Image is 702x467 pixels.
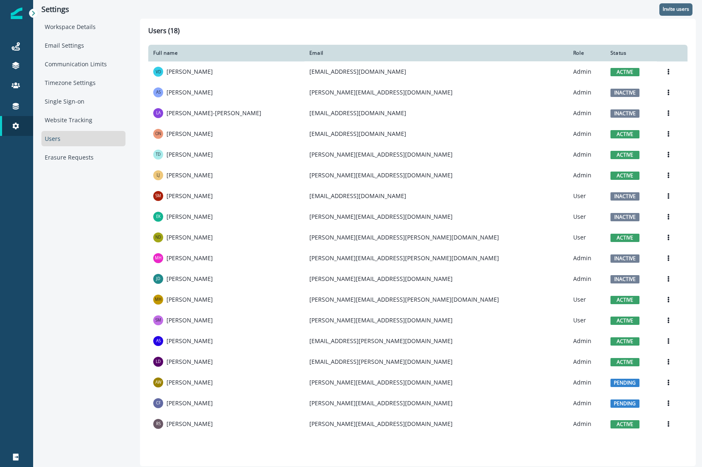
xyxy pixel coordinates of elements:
[304,82,568,103] td: [PERSON_NAME][EMAIL_ADDRESS][DOMAIN_NAME]
[304,372,568,393] td: [PERSON_NAME][EMAIL_ADDRESS][DOMAIN_NAME]
[610,358,639,366] span: active
[662,107,675,119] button: Options
[41,112,125,128] div: Website Tracking
[155,132,161,136] div: Oak Nguyen
[148,27,688,38] h1: Users (18)
[662,335,675,347] button: Options
[155,298,162,302] div: Mackenzie Hayase
[156,90,161,94] div: Amy Schwartz
[304,414,568,434] td: [PERSON_NAME][EMAIL_ADDRESS][DOMAIN_NAME]
[304,165,568,186] td: [PERSON_NAME][EMAIL_ADDRESS][DOMAIN_NAME]
[568,82,606,103] td: Admin
[166,171,213,179] p: [PERSON_NAME]
[610,172,639,180] span: active
[568,144,606,165] td: Admin
[166,295,213,304] p: [PERSON_NAME]
[41,75,125,90] div: Timezone Settings
[662,169,675,181] button: Options
[156,339,161,343] div: Austin Sandmeyer
[663,6,689,12] p: Invite users
[156,111,161,115] div: Lauren Alt-Kishpaugh
[568,206,606,227] td: User
[568,227,606,248] td: User
[304,123,568,144] td: [EMAIL_ADDRESS][DOMAIN_NAME]
[166,420,213,428] p: [PERSON_NAME]
[662,314,675,327] button: Options
[11,7,22,19] img: Inflection
[610,151,639,159] span: active
[166,275,213,283] p: [PERSON_NAME]
[157,173,160,177] div: Lindsay Joyce
[610,109,639,118] span: inactive
[304,186,568,206] td: [EMAIL_ADDRESS][DOMAIN_NAME]
[568,289,606,310] td: User
[156,422,161,426] div: Rachel Squire
[166,378,213,387] p: [PERSON_NAME]
[662,231,675,244] button: Options
[662,190,675,202] button: Options
[568,310,606,331] td: User
[304,227,568,248] td: [PERSON_NAME][EMAIL_ADDRESS][PERSON_NAME][DOMAIN_NAME]
[568,331,606,351] td: Admin
[610,192,639,201] span: inactive
[568,269,606,289] td: Admin
[166,130,213,138] p: [PERSON_NAME]
[610,213,639,221] span: inactive
[610,234,639,242] span: active
[610,50,652,56] div: Status
[41,131,125,146] div: Users
[662,397,675,409] button: Options
[568,103,606,123] td: Admin
[610,275,639,283] span: inactive
[568,372,606,393] td: Admin
[568,165,606,186] td: Admin
[568,186,606,206] td: User
[304,144,568,165] td: [PERSON_NAME][EMAIL_ADDRESS][DOMAIN_NAME]
[41,150,125,165] div: Erasure Requests
[662,273,675,285] button: Options
[610,254,639,263] span: inactive
[309,50,563,56] div: Email
[304,393,568,414] td: [PERSON_NAME][EMAIL_ADDRESS][DOMAIN_NAME]
[662,128,675,140] button: Options
[166,399,213,407] p: [PERSON_NAME]
[610,68,639,76] span: active
[662,293,675,306] button: Options
[662,252,675,264] button: Options
[166,233,213,242] p: [PERSON_NAME]
[166,316,213,324] p: [PERSON_NAME]
[304,269,568,289] td: [PERSON_NAME][EMAIL_ADDRESS][DOMAIN_NAME]
[304,61,568,82] td: [EMAIL_ADDRESS][DOMAIN_NAME]
[662,211,675,223] button: Options
[156,70,161,74] div: Vic Davis
[662,376,675,389] button: Options
[662,148,675,161] button: Options
[573,50,601,56] div: Role
[568,61,606,82] td: Admin
[568,123,606,144] td: Admin
[156,152,161,157] div: Troy Dial
[610,130,639,138] span: active
[166,109,261,117] p: [PERSON_NAME]-[PERSON_NAME]
[156,277,160,281] div: Jed Danner
[41,5,125,14] p: Settings
[166,150,213,159] p: [PERSON_NAME]
[166,68,213,76] p: [PERSON_NAME]
[304,351,568,372] td: [EMAIL_ADDRESS][PERSON_NAME][DOMAIN_NAME]
[156,360,161,364] div: Lauren Dileonardi
[41,19,125,34] div: Workspace Details
[155,380,162,385] div: Alicia Wilson
[156,215,161,219] div: Erik Kostelnik
[662,86,675,99] button: Options
[41,56,125,72] div: Communication Limits
[166,213,213,221] p: [PERSON_NAME]
[662,418,675,430] button: Options
[568,393,606,414] td: Admin
[41,94,125,109] div: Single Sign-on
[166,337,213,345] p: [PERSON_NAME]
[610,420,639,428] span: active
[610,317,639,325] span: active
[166,358,213,366] p: [PERSON_NAME]
[659,3,692,16] button: Invite users
[155,318,161,322] div: Sofia Moses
